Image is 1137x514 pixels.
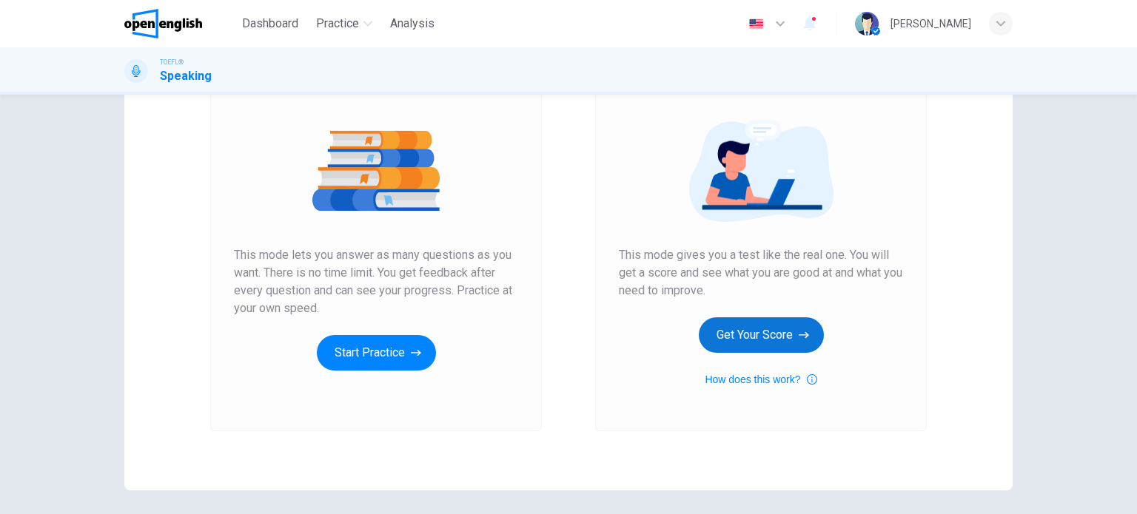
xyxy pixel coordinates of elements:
span: Practice [316,15,359,33]
button: How does this work? [705,371,816,388]
img: OpenEnglish logo [124,9,202,38]
button: Practice [310,10,378,37]
span: TOEFL® [160,57,184,67]
span: This mode lets you answer as many questions as you want. There is no time limit. You get feedback... [234,246,518,317]
button: Dashboard [236,10,304,37]
button: Get Your Score [699,317,824,353]
a: OpenEnglish logo [124,9,236,38]
div: [PERSON_NAME] [891,15,971,33]
span: Analysis [390,15,435,33]
button: Start Practice [317,335,436,371]
img: Profile picture [855,12,879,35]
img: en [747,18,765,30]
button: Analysis [384,10,440,37]
span: This mode gives you a test like the real one. You will get a score and see what you are good at a... [619,246,903,300]
h1: Speaking [160,67,212,85]
span: Dashboard [242,15,298,33]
